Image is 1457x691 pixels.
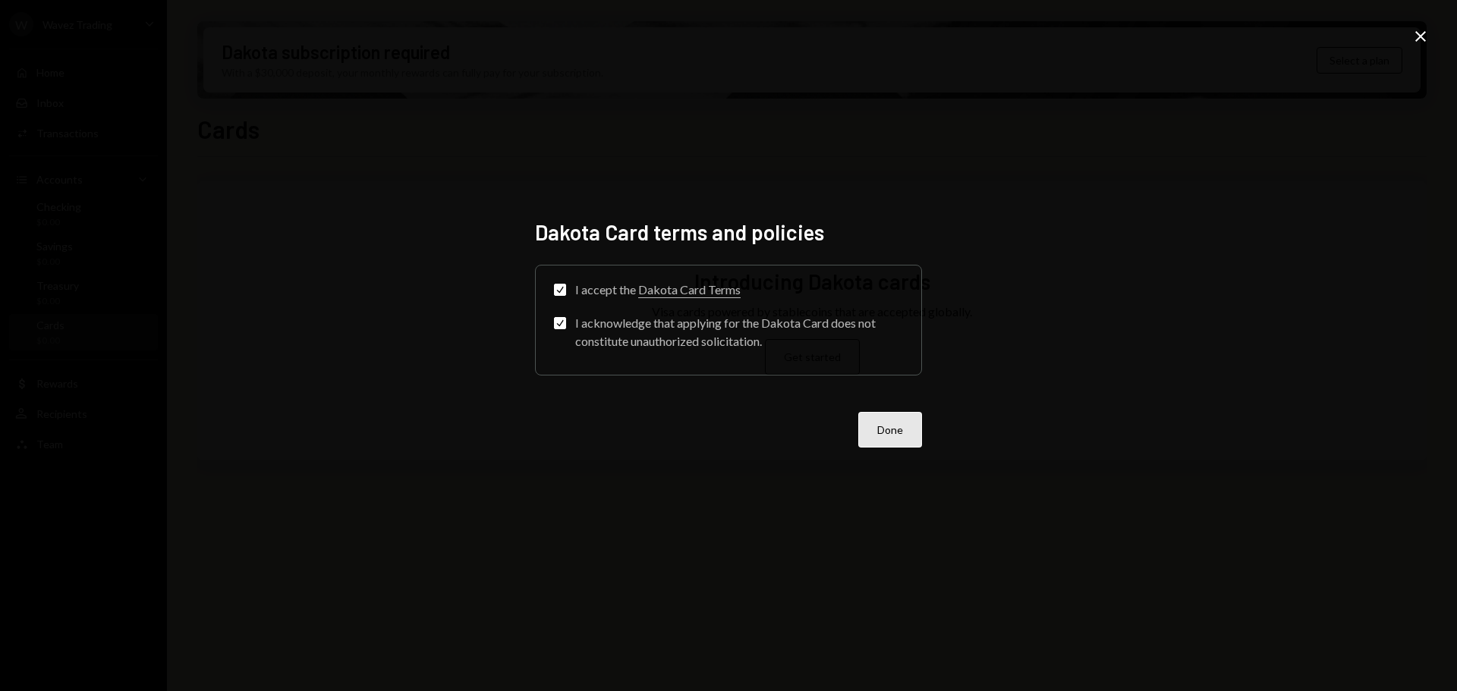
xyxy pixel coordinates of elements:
[638,282,741,298] a: Dakota Card Terms
[575,281,741,299] div: I accept the
[858,412,922,448] button: Done
[554,284,566,296] button: I accept the Dakota Card Terms
[554,317,566,329] button: I acknowledge that applying for the Dakota Card does not constitute unauthorized solicitation.
[575,314,903,350] div: I acknowledge that applying for the Dakota Card does not constitute unauthorized solicitation.
[535,218,922,247] h2: Dakota Card terms and policies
